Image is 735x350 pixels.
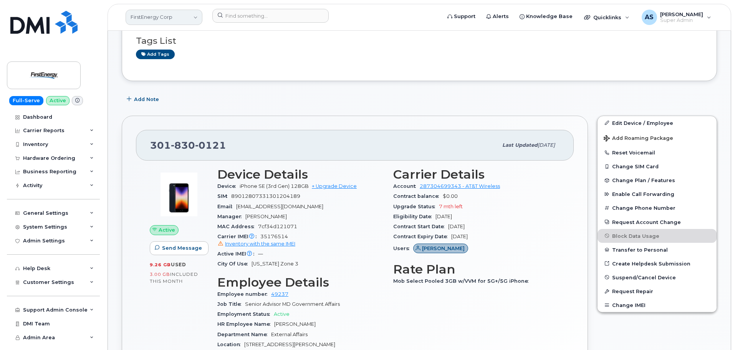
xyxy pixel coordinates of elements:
span: SIM [217,193,231,199]
span: used [171,262,186,267]
a: [PERSON_NAME] [413,245,468,251]
span: 3.00 GB [150,272,170,277]
span: Device [217,183,240,189]
span: City Of Use [217,261,252,267]
span: Employee number [217,291,271,297]
span: Suspend/Cancel Device [612,274,676,280]
span: Change Plan / Features [612,177,675,183]
span: Location [217,342,244,347]
a: Create Helpdesk Submission [598,257,717,270]
span: 7cf34d121071 [258,224,297,229]
span: 9.26 GB [150,262,171,267]
h3: Rate Plan [393,262,560,276]
span: [PERSON_NAME] [660,11,703,17]
div: Quicklinks [579,10,635,25]
span: Employment Status [217,311,274,317]
span: Quicklinks [593,14,621,20]
span: Carrier IMEI [217,234,260,239]
button: Request Repair [598,284,717,298]
span: Contract balance [393,193,443,199]
span: Email [217,204,236,209]
span: Knowledge Base [526,13,573,20]
a: Support [442,9,481,24]
span: $0.00 [443,193,458,199]
span: 830 [171,139,195,151]
button: Add Roaming Package [598,130,717,146]
span: iPhone SE (3rd Gen) 128GB [240,183,309,189]
button: Suspend/Cancel Device [598,270,717,284]
span: [EMAIL_ADDRESS][DOMAIN_NAME] [236,204,323,209]
span: [DATE] [435,214,452,219]
span: Users [393,245,413,251]
span: Last updated [502,142,538,148]
span: — [258,251,263,257]
span: 301 [150,139,226,151]
button: Change SIM Card [598,159,717,173]
span: Active [274,311,290,317]
span: Manager [217,214,245,219]
img: image20231002-3703462-1angbar.jpeg [156,171,202,217]
span: Job Title [217,301,245,307]
span: HR Employee Name [217,321,274,327]
button: Request Account Change [598,215,717,229]
span: Alerts [493,13,509,20]
button: Transfer to Personal [598,243,717,257]
button: Change IMEI [598,298,717,312]
span: Add Roaming Package [604,135,673,143]
span: Super Admin [660,17,703,23]
span: Inventory with the same IMEI [225,241,295,247]
button: Send Message [150,241,209,255]
a: Add tags [136,50,175,59]
input: Find something... [212,9,329,23]
button: Reset Voicemail [598,146,717,159]
a: 287304699343 - AT&T Wireless [420,183,500,189]
span: 0121 [195,139,226,151]
button: Add Note [122,93,166,106]
a: Alerts [481,9,514,24]
span: [STREET_ADDRESS][PERSON_NAME] [244,342,335,347]
span: Support [454,13,475,20]
button: Change Plan / Features [598,173,717,187]
h3: Carrier Details [393,168,560,181]
a: Knowledge Base [514,9,578,24]
a: 49237 [271,291,288,297]
span: 35176514 [217,234,384,247]
button: Enable Call Forwarding [598,187,717,201]
h3: Device Details [217,168,384,181]
div: Alexander Strull [636,10,717,25]
span: Contract Start Date [393,224,448,229]
h3: Tags List [136,36,703,46]
a: Inventory with the same IMEI [217,241,295,247]
span: 89012807331301204189 [231,193,300,199]
span: [DATE] [451,234,468,239]
button: Change Phone Number [598,201,717,215]
span: AS [645,13,654,22]
span: Enable Call Forwarding [612,191,674,197]
a: + Upgrade Device [312,183,357,189]
span: Department Name [217,332,271,337]
span: Active IMEI [217,251,258,257]
span: MAC Address [217,224,258,229]
span: Add Note [134,96,159,103]
span: Account [393,183,420,189]
span: [PERSON_NAME] [274,321,316,327]
span: [DATE] [538,142,555,148]
span: 7 mth left [439,204,463,209]
iframe: Messenger Launcher [702,317,729,344]
span: Senior Advisor MD Government Affairs [245,301,340,307]
span: [PERSON_NAME] [245,214,287,219]
span: [US_STATE] Zone 3 [252,261,298,267]
span: External Affairs [271,332,308,337]
span: Eligibility Date [393,214,435,219]
span: Mob Select Pooled 3GB w/VVM for 5G+/5G iPhone [393,278,532,284]
span: Contract Expiry Date [393,234,451,239]
span: Send Message [162,244,202,252]
a: Edit Device / Employee [598,116,717,130]
h3: Employee Details [217,275,384,289]
button: Block Data Usage [598,229,717,243]
span: [DATE] [448,224,465,229]
span: Active [159,226,175,234]
a: FirstEnergy Corp [126,10,202,25]
span: included this month [150,271,198,284]
span: Upgrade Status [393,204,439,209]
